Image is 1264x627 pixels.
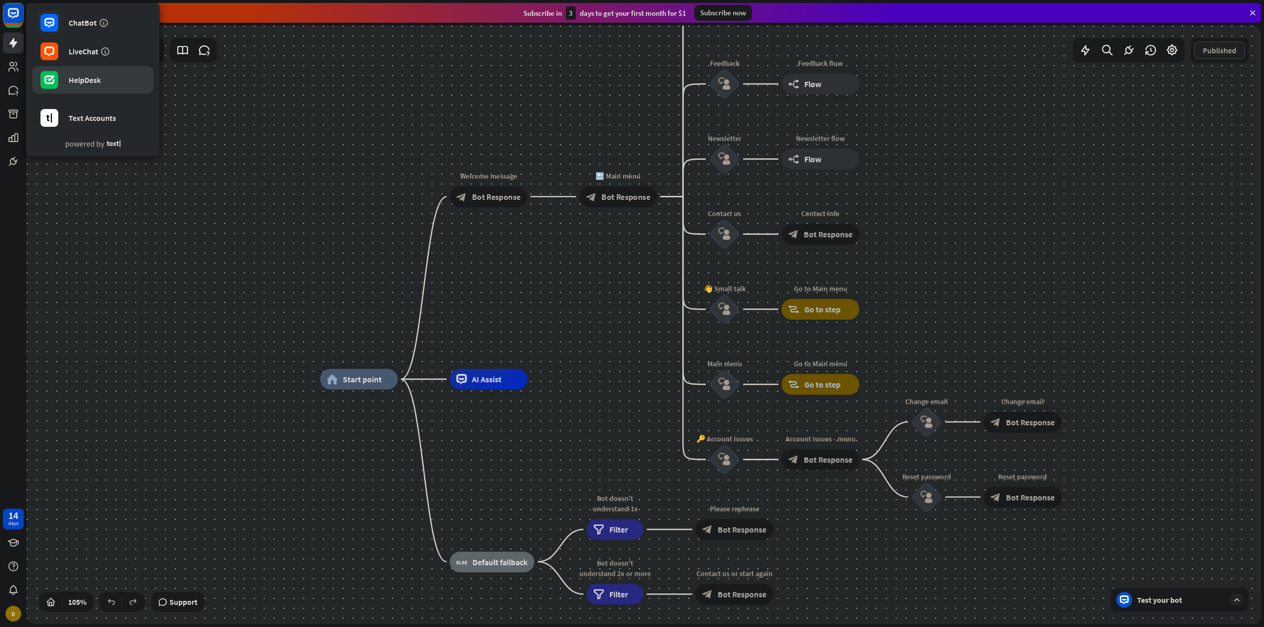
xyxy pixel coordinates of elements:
[8,511,18,520] div: 14
[804,229,853,239] span: Bot Response
[693,208,755,219] div: Contact us
[5,606,21,622] div: D
[693,133,755,144] div: Newsletter
[8,520,18,527] div: days
[718,589,767,599] span: Bot Response
[774,208,867,219] div: Contact info
[1137,595,1226,605] div: Test your bot
[472,191,521,202] span: Bot Response
[718,453,731,466] i: block_user_input
[593,524,604,535] i: filter
[788,229,798,239] i: block_bot_response
[1006,417,1055,427] span: Bot Response
[804,79,822,89] span: Flow
[804,454,853,465] span: Bot Response
[920,416,933,428] i: block_user_input
[702,589,712,599] i: block_bot_response
[456,556,467,567] i: block_fallback
[523,6,686,20] div: Subscribe in days to get your first month for $1
[718,228,731,240] i: block_user_input
[1194,41,1245,59] button: Published
[788,304,799,314] i: block_goto
[579,493,651,514] div: Bot doesn't understand 1x
[8,4,38,34] button: Open LiveChat chat widget
[609,589,628,599] span: Filter
[774,283,867,294] div: Go to Main menu
[456,191,467,202] i: block_bot_response
[774,58,867,69] div: Feedback flow
[693,434,755,444] div: 🔑 Account issues
[688,568,781,579] div: Contact us or start again
[327,374,338,384] i: home_2
[718,303,731,315] i: block_user_input
[976,471,1069,481] div: Reset password
[579,558,651,579] div: Bot doesn't understand 2x or more
[718,78,731,90] i: block_user_input
[566,6,576,20] div: 3
[804,154,822,164] span: Flow
[442,171,535,181] div: Welcome message
[688,504,781,514] div: Please rephrase
[976,396,1069,406] div: Change email
[788,454,798,465] i: block_bot_response
[804,379,841,390] span: Go to step
[804,304,841,314] span: Go to step
[693,58,755,69] div: Feedback
[774,359,867,369] div: Go to Main menu
[788,154,799,164] i: builder_tree
[693,283,755,294] div: 👋 Small talk
[788,79,799,89] i: builder_tree
[774,434,867,444] div: Account issues - menu
[65,594,89,610] div: 105%
[788,379,799,390] i: block_goto
[774,133,867,144] div: Newsletter flow
[609,524,628,535] span: Filter
[571,171,665,181] div: 🔙 Main menu
[593,589,604,599] i: filter
[1006,492,1055,502] span: Bot Response
[472,374,502,384] span: AI Assist
[3,509,24,529] a: 14 days
[694,5,752,21] div: Subscribe now
[990,417,1001,427] i: block_bot_response
[896,396,958,406] div: Change email
[693,359,755,369] div: Main menu
[718,378,731,391] i: block_user_input
[896,471,958,481] div: Reset password
[718,524,767,535] span: Bot Response
[343,374,382,384] span: Start point
[473,556,527,567] span: Default fallback
[586,191,596,202] i: block_bot_response
[601,191,650,202] span: Bot Response
[990,492,1001,502] i: block_bot_response
[920,491,933,503] i: block_user_input
[702,524,712,535] i: block_bot_response
[718,153,731,165] i: block_user_input
[169,594,197,610] span: Support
